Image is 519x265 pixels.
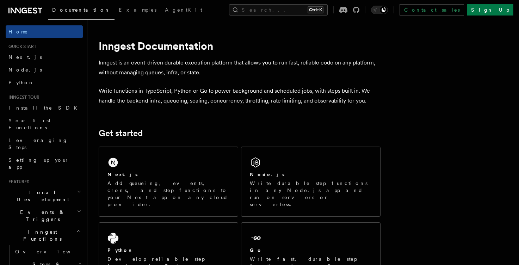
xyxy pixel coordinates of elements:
[6,63,83,76] a: Node.js
[6,189,77,203] span: Local Development
[250,180,372,208] p: Write durable step functions in any Node.js app and run on servers or serverless.
[6,154,83,173] a: Setting up your app
[161,2,206,19] a: AgentKit
[165,7,202,13] span: AgentKit
[6,209,77,223] span: Events & Triggers
[6,186,83,206] button: Local Development
[99,147,238,217] a: Next.jsAdd queueing, events, crons, and step functions to your Next app on any cloud provider.
[119,7,156,13] span: Examples
[8,54,42,60] span: Next.js
[250,171,285,178] h2: Node.js
[8,80,34,85] span: Python
[6,101,83,114] a: Install the SDK
[52,7,110,13] span: Documentation
[6,76,83,89] a: Python
[99,86,381,106] p: Write functions in TypeScript, Python or Go to power background and scheduled jobs, with steps bu...
[6,228,76,242] span: Inngest Functions
[6,179,29,185] span: Features
[6,226,83,245] button: Inngest Functions
[99,39,381,52] h1: Inngest Documentation
[8,67,42,73] span: Node.js
[8,137,68,150] span: Leveraging Steps
[15,249,88,254] span: Overview
[6,51,83,63] a: Next.js
[99,128,143,138] a: Get started
[8,105,81,111] span: Install the SDK
[8,118,50,130] span: Your first Functions
[371,6,388,14] button: Toggle dark mode
[6,25,83,38] a: Home
[6,134,83,154] a: Leveraging Steps
[107,180,229,208] p: Add queueing, events, crons, and step functions to your Next app on any cloud provider.
[107,171,138,178] h2: Next.js
[250,247,262,254] h2: Go
[8,157,69,170] span: Setting up your app
[6,44,36,49] span: Quick start
[99,58,381,78] p: Inngest is an event-driven durable execution platform that allows you to run fast, reliable code ...
[6,94,39,100] span: Inngest tour
[8,28,28,35] span: Home
[241,147,381,217] a: Node.jsWrite durable step functions in any Node.js app and run on servers or serverless.
[400,4,464,16] a: Contact sales
[467,4,513,16] a: Sign Up
[48,2,115,20] a: Documentation
[107,247,134,254] h2: Python
[115,2,161,19] a: Examples
[6,206,83,226] button: Events & Triggers
[229,4,328,16] button: Search...Ctrl+K
[6,114,83,134] a: Your first Functions
[308,6,323,13] kbd: Ctrl+K
[12,245,83,258] a: Overview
